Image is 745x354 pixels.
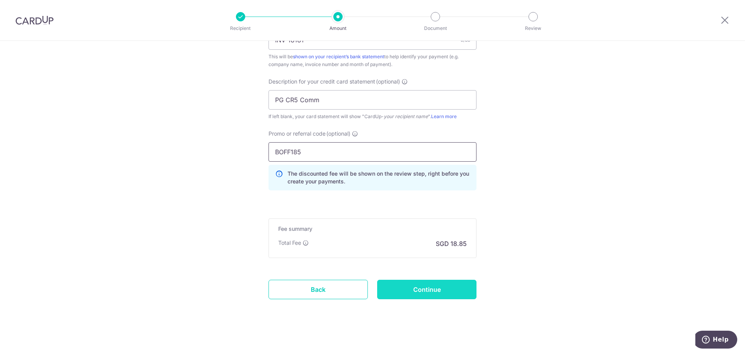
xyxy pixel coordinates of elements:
iframe: Opens a widget where you can find more information [695,331,737,350]
a: shown on your recipient’s bank statement [293,54,384,59]
p: Recipient [212,24,269,32]
p: The discounted fee will be shown on the review step, right before you create your payments. [288,170,470,185]
input: Continue [377,280,476,299]
span: Promo or referral code [269,130,326,138]
a: Back [269,280,368,299]
div: If left blank, your card statement will show "CardUp- ". [269,113,476,120]
p: Amount [309,24,367,32]
span: (optional) [326,130,350,138]
a: Learn more [431,113,457,119]
p: Total Fee [278,239,301,247]
input: Example: Rent [269,90,476,110]
p: Document [407,24,464,32]
i: your recipient name [384,113,428,119]
img: CardUp [16,16,54,25]
p: SGD 18.85 [436,239,467,248]
span: Description for your credit card statement [269,78,375,85]
h5: Fee summary [278,225,467,233]
p: Review [504,24,562,32]
div: This will be to help identify your payment (e.g. company name, invoice number and month of payment). [269,53,476,68]
span: (optional) [376,78,400,85]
